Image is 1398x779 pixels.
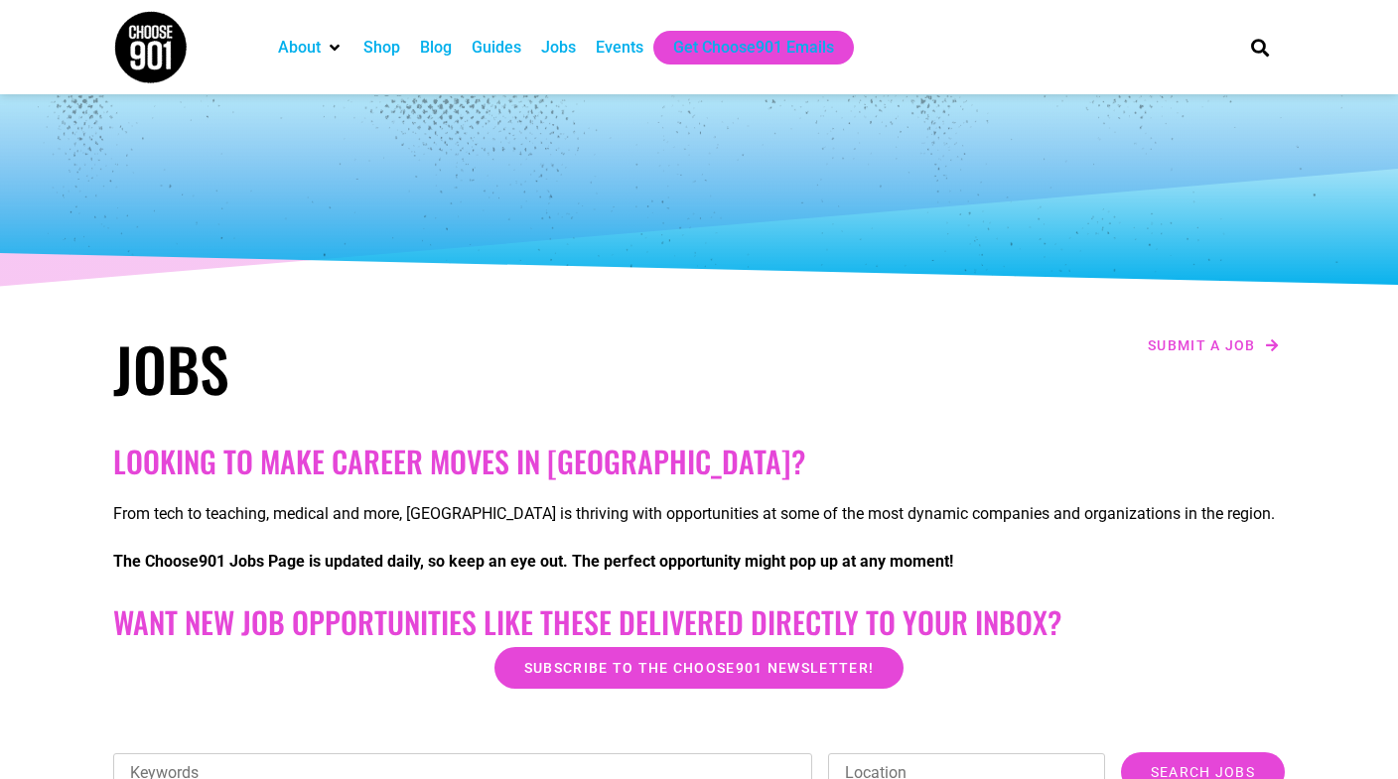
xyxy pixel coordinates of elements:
a: Get Choose901 Emails [673,36,834,60]
a: Blog [420,36,452,60]
span: Subscribe to the Choose901 newsletter! [524,661,874,675]
a: Subscribe to the Choose901 newsletter! [494,647,904,689]
a: Shop [363,36,400,60]
a: Events [596,36,643,60]
div: About [268,31,353,65]
span: Submit a job [1148,338,1256,352]
p: From tech to teaching, medical and more, [GEOGRAPHIC_DATA] is thriving with opportunities at some... [113,502,1285,526]
a: Guides [472,36,521,60]
h1: Jobs [113,332,689,404]
h2: Looking to make career moves in [GEOGRAPHIC_DATA]? [113,444,1285,479]
a: About [278,36,321,60]
h2: Want New Job Opportunities like these Delivered Directly to your Inbox? [113,604,1285,640]
strong: The Choose901 Jobs Page is updated daily, so keep an eye out. The perfect opportunity might pop u... [113,552,953,571]
a: Submit a job [1142,332,1285,358]
a: Jobs [541,36,576,60]
nav: Main nav [268,31,1217,65]
div: Search [1244,31,1277,64]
